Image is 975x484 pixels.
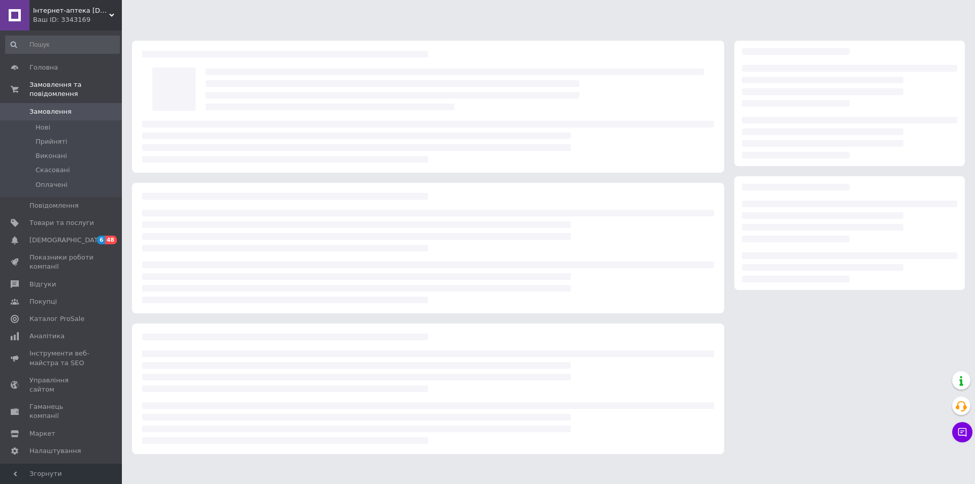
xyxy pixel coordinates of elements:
[36,166,70,175] span: Скасовані
[33,15,122,24] div: Ваш ID: 3343169
[29,402,94,421] span: Гаманець компанії
[36,137,67,146] span: Прийняті
[105,236,117,244] span: 48
[29,376,94,394] span: Управління сайтом
[29,201,79,210] span: Повідомлення
[29,280,56,289] span: Відгуки
[29,218,94,228] span: Товари та послуги
[5,36,120,54] input: Пошук
[29,314,84,324] span: Каталог ProSale
[29,332,64,341] span: Аналітика
[29,429,55,438] span: Маркет
[36,123,50,132] span: Нові
[36,180,68,189] span: Оплачені
[29,63,58,72] span: Головна
[29,80,122,99] span: Замовлення та повідомлення
[29,107,72,116] span: Замовлення
[29,297,57,306] span: Покупці
[952,422,972,442] button: Чат з покупцем
[29,236,105,245] span: [DEMOGRAPHIC_DATA]
[33,6,109,15] span: Інтернет-аптека Farmaco.ua
[29,349,94,367] span: Інструменти веб-майстра та SEO
[97,236,105,244] span: 6
[29,446,81,456] span: Налаштування
[29,253,94,271] span: Показники роботи компанії
[36,151,67,160] span: Виконані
